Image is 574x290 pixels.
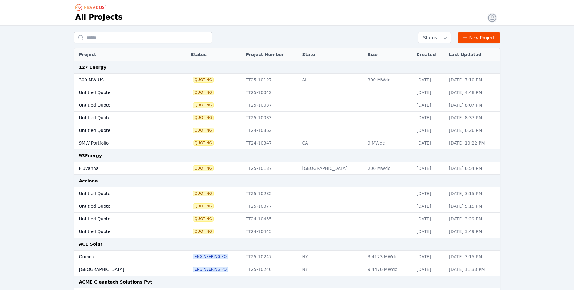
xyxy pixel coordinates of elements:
td: [DATE] [413,112,446,124]
span: Quoting [193,141,213,145]
td: [DATE] 11:33 PM [446,263,500,276]
td: TT25-10042 [243,86,299,99]
td: TT25-10247 [243,251,299,263]
td: 9MW Portfolio [74,137,172,149]
td: AL [299,74,364,86]
span: Quoting [193,103,213,108]
td: [DATE] [413,162,446,175]
td: [DATE] 3:29 PM [446,213,500,225]
td: [DATE] 5:15 PM [446,200,500,213]
tr: Untitled QuoteQuotingTT24-10445[DATE][DATE] 3:49 PM [74,225,500,238]
td: [GEOGRAPHIC_DATA] [74,263,172,276]
span: Quoting [193,128,213,133]
td: TT25-10127 [243,74,299,86]
td: ACE Solar [74,238,500,251]
tr: Untitled QuoteQuotingTT24-10362[DATE][DATE] 6:26 PM [74,124,500,137]
td: Untitled Quote [74,112,172,124]
td: Untitled Quote [74,225,172,238]
td: TT24-10445 [243,225,299,238]
span: Quoting [193,229,213,234]
td: TT25-10232 [243,187,299,200]
td: 300 MW US [74,74,172,86]
td: [DATE] [413,187,446,200]
tr: Untitled QuoteQuotingTT25-10042[DATE][DATE] 4:48 PM [74,86,500,99]
nav: Breadcrumb [75,2,108,12]
td: Untitled Quote [74,213,172,225]
td: [DATE] [413,225,446,238]
td: [DATE] 8:07 PM [446,99,500,112]
td: [DATE] 6:54 PM [446,162,500,175]
a: New Project [458,32,500,43]
tr: Untitled QuoteQuotingTT25-10037[DATE][DATE] 8:07 PM [74,99,500,112]
th: State [299,48,364,61]
td: 93Energy [74,149,500,162]
th: Size [364,48,413,61]
td: TT24-10455 [243,213,299,225]
td: Untitled Quote [74,99,172,112]
span: Quoting [193,216,213,221]
td: Untitled Quote [74,200,172,213]
td: [DATE] 7:10 PM [446,74,500,86]
td: 9 MWdc [364,137,413,149]
td: TT25-10033 [243,112,299,124]
th: Status [188,48,243,61]
td: NY [299,251,364,263]
tr: Untitled QuoteQuotingTT24-10455[DATE][DATE] 3:29 PM [74,213,500,225]
span: Quoting [193,77,213,82]
td: TT24-10347 [243,137,299,149]
h1: All Projects [75,12,123,22]
td: Oneida [74,251,172,263]
button: Status [418,32,451,43]
span: Quoting [193,115,213,120]
td: [DATE] 3:49 PM [446,225,500,238]
tr: OneidaEngineering POTT25-10247NY3.4173 MWdc[DATE][DATE] 3:15 PM [74,251,500,263]
td: Acciona [74,175,500,187]
td: [DATE] 3:15 PM [446,187,500,200]
tr: Untitled QuoteQuotingTT25-10232[DATE][DATE] 3:15 PM [74,187,500,200]
th: Created [413,48,446,61]
span: Quoting [193,204,213,209]
tr: Untitled QuoteQuotingTT25-10033[DATE][DATE] 8:37 PM [74,112,500,124]
td: TT24-10362 [243,124,299,137]
tr: 300 MW USQuotingTT25-10127AL300 MWdc[DATE][DATE] 7:10 PM [74,74,500,86]
td: [DATE] [413,251,446,263]
td: 127 Energy [74,61,500,74]
td: TT25-10077 [243,200,299,213]
tr: [GEOGRAPHIC_DATA]Engineering POTT25-10240NY9.4476 MWdc[DATE][DATE] 11:33 PM [74,263,500,276]
td: 3.4173 MWdc [364,251,413,263]
td: [DATE] [413,86,446,99]
span: Engineering PO [193,267,228,272]
td: [DATE] 10:22 PM [446,137,500,149]
td: 300 MWdc [364,74,413,86]
td: TT25-10037 [243,99,299,112]
span: Engineering PO [193,254,228,259]
td: [DATE] 4:48 PM [446,86,500,99]
tr: FluvannaQuotingTT25-10137[GEOGRAPHIC_DATA]200 MWdc[DATE][DATE] 6:54 PM [74,162,500,175]
td: [DATE] [413,99,446,112]
td: 200 MWdc [364,162,413,175]
td: Untitled Quote [74,86,172,99]
td: ACME Cleantech Solutions Pvt [74,276,500,288]
td: NY [299,263,364,276]
tr: 9MW PortfolioQuotingTT24-10347CA9 MWdc[DATE][DATE] 10:22 PM [74,137,500,149]
td: [DATE] [413,74,446,86]
td: Untitled Quote [74,124,172,137]
td: 9.4476 MWdc [364,263,413,276]
th: Project Number [243,48,299,61]
td: CA [299,137,364,149]
td: [DATE] [413,263,446,276]
td: Untitled Quote [74,187,172,200]
span: Quoting [193,191,213,196]
td: [DATE] [413,200,446,213]
span: Status [421,35,437,41]
tr: Untitled QuoteQuotingTT25-10077[DATE][DATE] 5:15 PM [74,200,500,213]
td: TT25-10137 [243,162,299,175]
td: [DATE] [413,124,446,137]
span: Quoting [193,166,213,171]
td: [DATE] [413,137,446,149]
td: [DATE] 3:15 PM [446,251,500,263]
th: Project [74,48,172,61]
td: Fluvanna [74,162,172,175]
td: [GEOGRAPHIC_DATA] [299,162,364,175]
td: [DATE] 8:37 PM [446,112,500,124]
